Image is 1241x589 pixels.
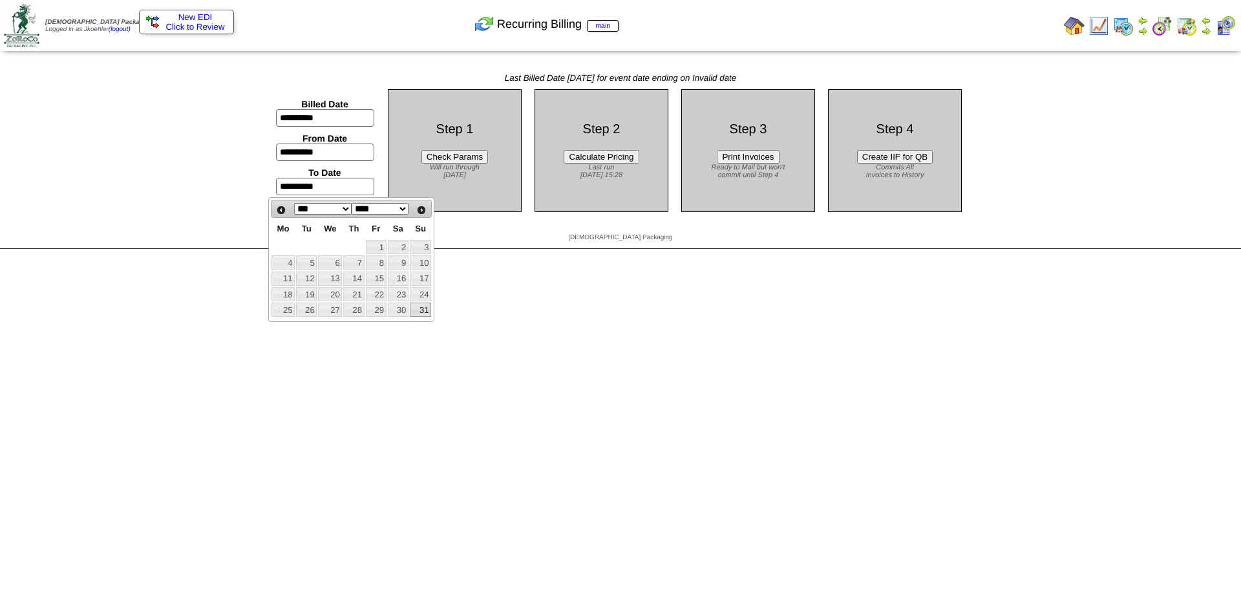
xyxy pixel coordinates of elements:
[324,224,337,233] span: Wednesday
[302,133,347,144] label: From Date
[388,272,408,286] a: 16
[505,73,736,83] i: Last Billed Date [DATE] for event date ending on Invalid date
[308,167,341,178] label: To Date
[474,14,494,34] img: reconcile.gif
[372,224,380,233] span: Friday
[296,272,317,286] a: 12
[296,287,317,301] a: 19
[318,272,342,286] a: 13
[410,303,431,317] a: 31
[296,255,317,270] a: 5
[717,152,779,162] a: Print Invoices
[1201,16,1211,26] img: arrowleft.gif
[393,224,403,233] span: Saturday
[857,150,933,164] button: Create IIF for QB
[568,234,672,241] span: [DEMOGRAPHIC_DATA] Packaging
[410,287,431,301] a: 24
[302,224,312,233] span: Tuesday
[388,303,408,317] a: 30
[410,255,431,270] a: 10
[109,26,131,33] a: (logout)
[717,150,779,164] button: Print Invoices
[692,122,805,137] div: Step 3
[1176,16,1197,36] img: calendarinout.gif
[366,255,387,270] a: 8
[564,152,639,162] a: Calculate Pricing
[421,152,488,162] a: Check Params
[416,205,427,215] span: Next
[146,16,159,28] img: ediSmall.gif
[271,255,295,270] a: 4
[4,4,39,47] img: zoroco-logo-small.webp
[421,150,488,164] button: Check Params
[146,12,227,32] a: New EDI Click to Review
[343,287,364,301] a: 21
[545,122,658,137] div: Step 2
[587,20,619,32] a: main
[301,99,348,109] label: Billed Date
[410,240,431,254] a: 3
[1138,16,1148,26] img: arrowleft.gif
[318,303,342,317] a: 27
[273,202,290,219] a: Prev
[838,122,951,137] div: Step 4
[366,240,387,254] a: 1
[1113,16,1134,36] img: calendarprod.gif
[276,205,286,215] span: Prev
[1088,16,1109,36] img: line_graph.gif
[343,255,364,270] a: 7
[1201,26,1211,36] img: arrowright.gif
[146,22,227,32] span: Click to Review
[271,303,295,317] a: 25
[296,303,317,317] a: 26
[398,164,511,179] div: Will run through [DATE]
[692,164,805,179] div: Ready to Mail but won't commit until Step 4
[857,152,933,162] a: Create IIF for QB
[410,272,431,286] a: 17
[178,12,213,22] span: New EDI
[388,287,408,301] a: 23
[366,287,387,301] a: 22
[564,150,639,164] button: Calculate Pricing
[271,272,295,286] a: 11
[388,255,408,270] a: 9
[1138,26,1148,36] img: arrowright.gif
[838,164,951,179] div: Commits All Invoices to History
[1064,16,1085,36] img: home.gif
[1215,16,1236,36] img: calendarcustomer.gif
[45,19,153,33] span: Logged in as Jkoehler
[415,224,426,233] span: Sunday
[1152,16,1172,36] img: calendarblend.gif
[366,303,387,317] a: 29
[318,255,342,270] a: 6
[343,272,364,286] a: 14
[366,272,387,286] a: 15
[348,224,359,233] span: Thursday
[398,122,511,137] div: Step 1
[318,287,342,301] a: 20
[545,164,658,179] div: Last run [DATE] 15:28
[343,303,364,317] a: 28
[277,224,290,233] span: Monday
[413,202,430,219] a: Next
[497,17,619,31] span: Recurring Billing
[271,287,295,301] a: 18
[45,19,153,26] span: [DEMOGRAPHIC_DATA] Packaging
[388,240,408,254] a: 2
